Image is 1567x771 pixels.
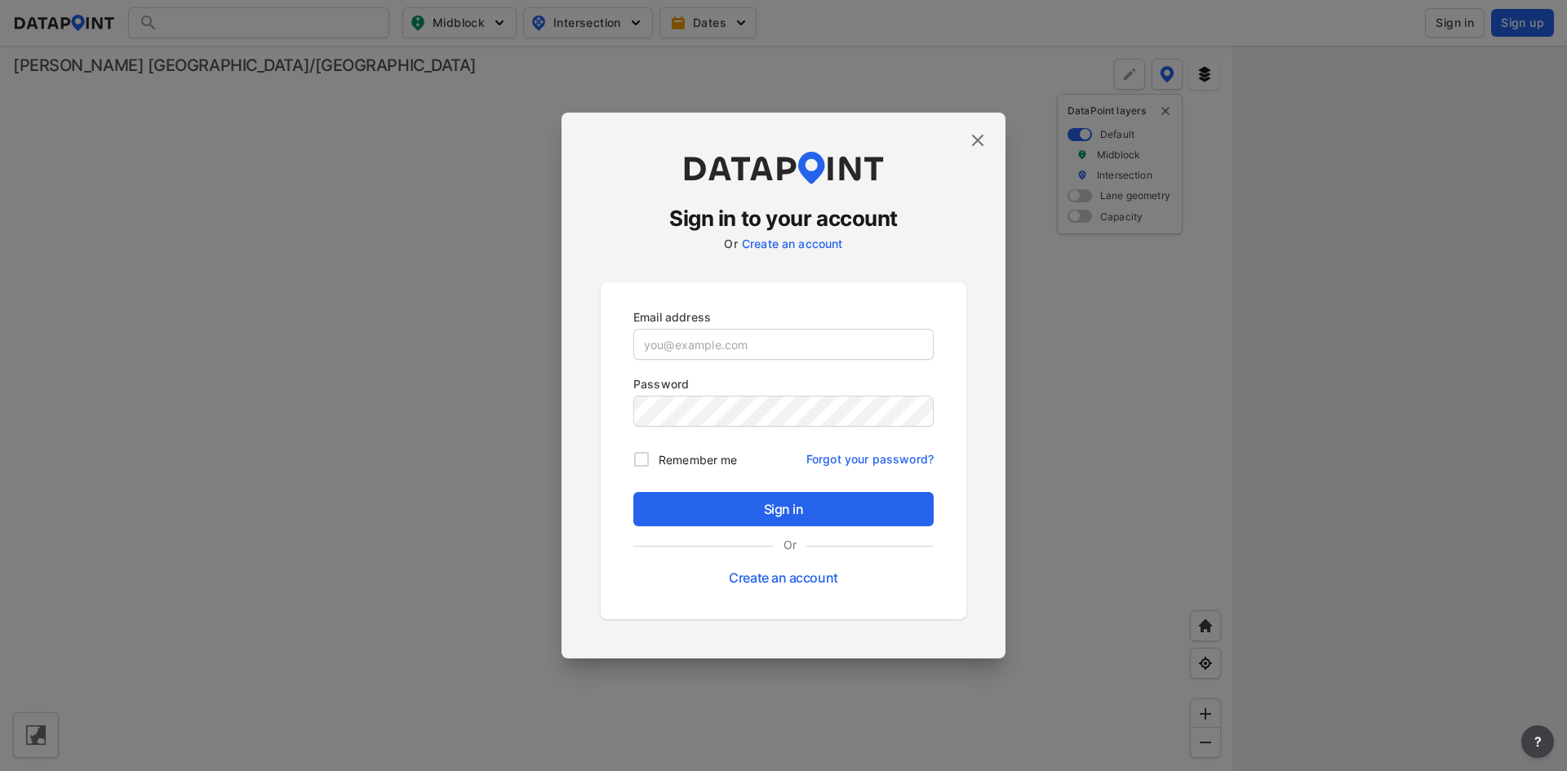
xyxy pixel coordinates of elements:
button: more [1521,725,1554,758]
label: Or [724,237,737,250]
a: Forgot your password? [806,442,934,467]
img: dataPointLogo.9353c09d.svg [681,152,886,184]
button: Sign in [633,492,934,526]
a: Create an account [742,237,843,250]
img: close.efbf2170.svg [968,131,988,150]
p: Email address [633,308,934,326]
span: Remember me [659,451,737,468]
input: you@example.com [634,330,933,359]
p: Password [633,375,934,392]
a: Create an account [729,569,837,586]
h3: Sign in to your account [601,204,966,233]
span: Sign in [646,499,921,519]
span: ? [1531,732,1544,751]
label: Or [774,536,806,553]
